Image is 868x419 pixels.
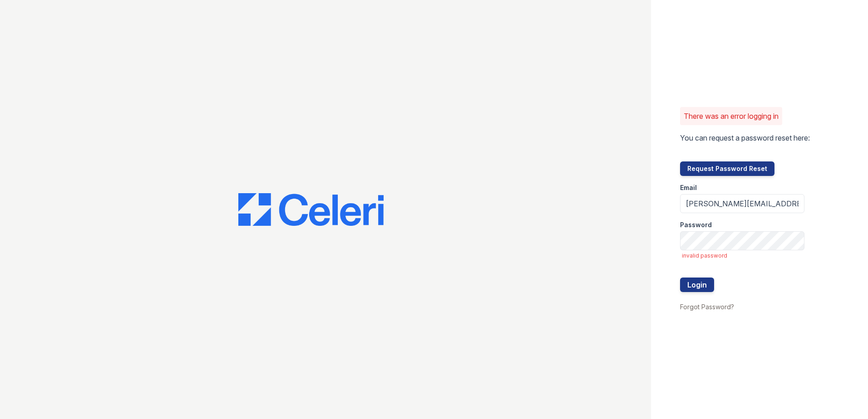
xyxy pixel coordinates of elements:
[680,303,734,311] a: Forgot Password?
[680,161,774,176] button: Request Password Reset
[684,111,779,122] p: There was an error logging in
[680,132,810,143] p: You can request a password reset here:
[682,252,804,259] span: invalid password
[680,183,697,192] label: Email
[680,220,712,229] label: Password
[680,278,714,292] button: Login
[238,193,384,226] img: CE_Logo_Blue-a8612792a0a2168367f1c8372b55b34899dd931a85d93a1a3d3e32e68fde9ad4.png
